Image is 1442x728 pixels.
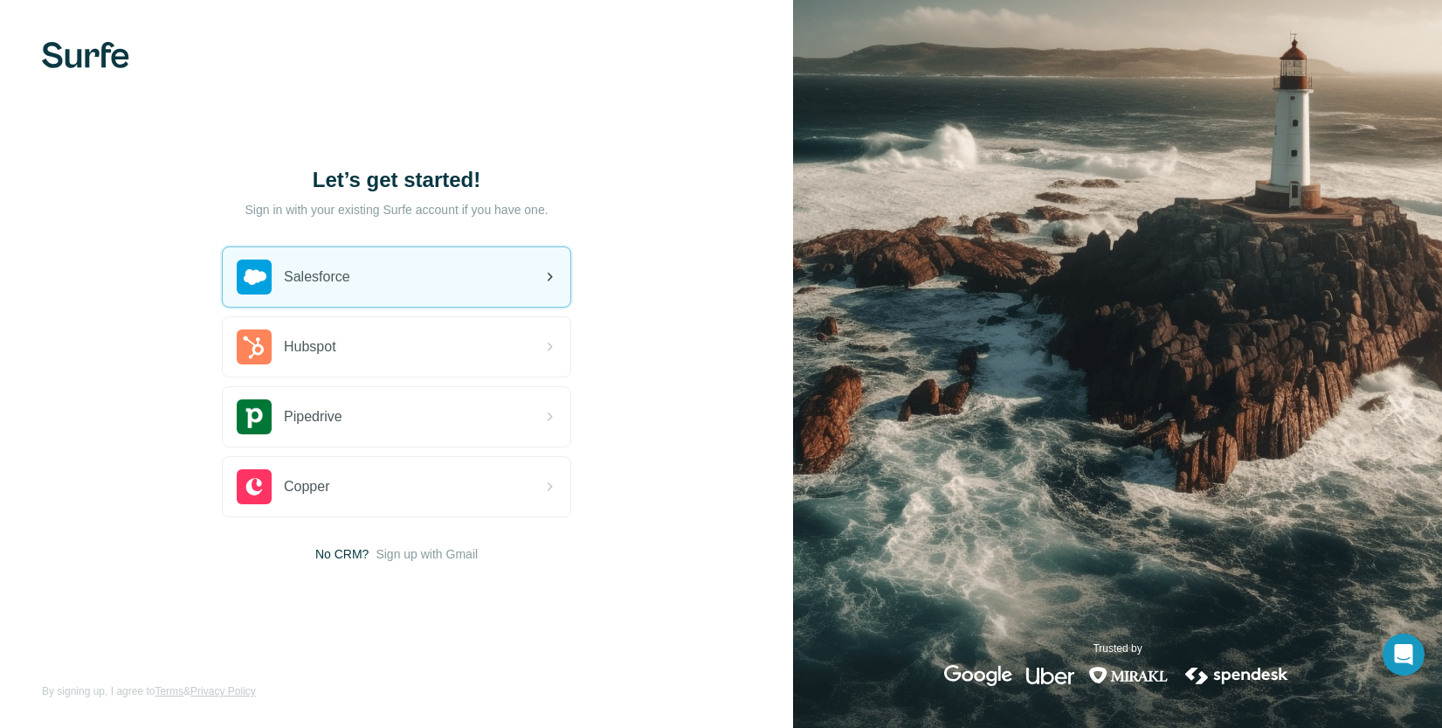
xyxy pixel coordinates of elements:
[222,166,571,194] h1: Let’s get started!
[1183,665,1291,686] img: spendesk's logo
[944,665,1012,686] img: google's logo
[1383,634,1425,676] div: Open Intercom Messenger
[284,336,336,357] span: Hubspot
[1026,665,1074,686] img: uber's logo
[315,545,369,563] span: No CRM?
[1093,641,1142,656] p: Trusted by
[237,469,272,504] img: copper's logo
[1088,665,1169,686] img: mirakl's logo
[42,683,256,699] span: By signing up, I agree to &
[237,329,272,364] img: hubspot's logo
[190,685,256,697] a: Privacy Policy
[376,545,478,563] button: Sign up with Gmail
[155,685,183,697] a: Terms
[284,267,350,288] span: Salesforce
[237,260,272,295] img: salesforce's logo
[42,42,129,68] img: Surfe's logo
[237,399,272,434] img: pipedrive's logo
[284,406,342,427] span: Pipedrive
[245,201,548,218] p: Sign in with your existing Surfe account if you have one.
[284,476,329,497] span: Copper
